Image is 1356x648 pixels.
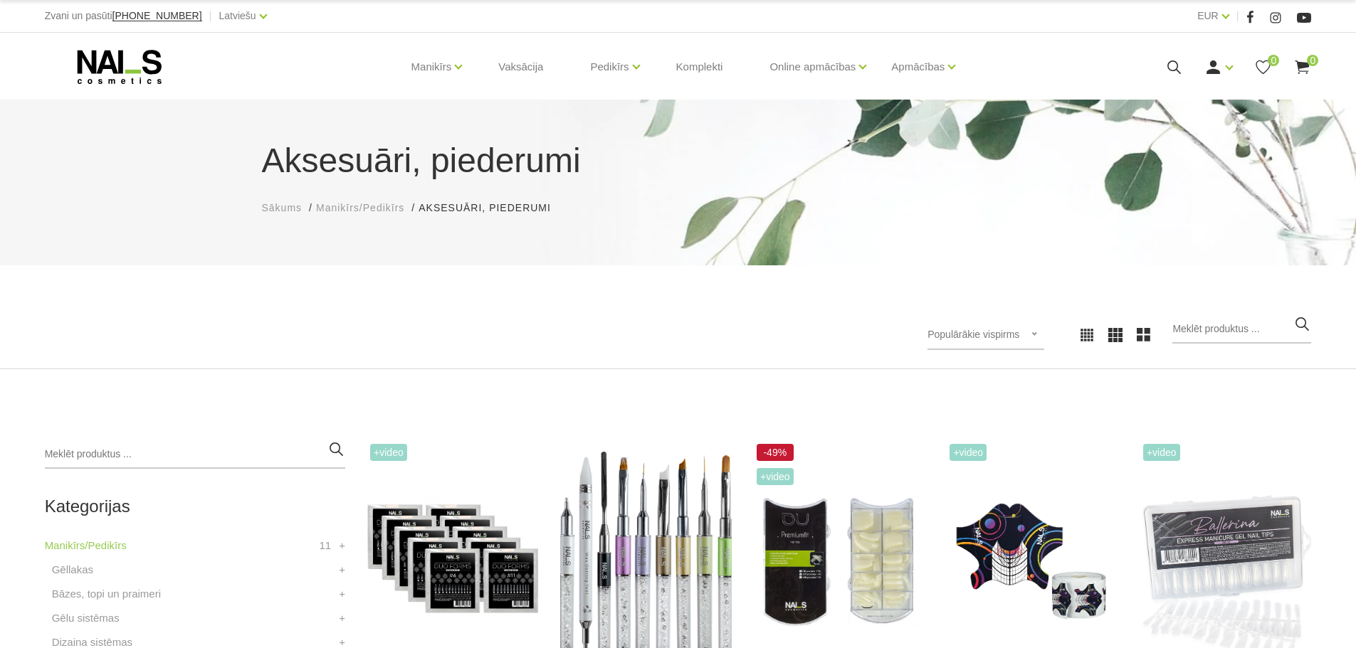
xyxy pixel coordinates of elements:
[339,585,345,602] a: +
[52,585,161,602] a: Bāzes, topi un praimeri
[112,11,202,21] a: [PHONE_NUMBER]
[1307,55,1318,66] span: 0
[45,537,127,554] a: Manikīrs/Pedikīrs
[950,444,987,461] span: +Video
[52,561,93,578] a: Gēllakas
[1268,55,1279,66] span: 0
[262,135,1095,186] h1: Aksesuāri, piederumi
[487,33,555,101] a: Vaksācija
[316,201,404,216] a: Manikīrs/Pedikīrs
[757,444,794,461] span: -49%
[1143,444,1180,461] span: +Video
[927,329,1019,340] span: Populārākie vispirms
[419,201,565,216] li: Aksesuāri, piederumi
[339,561,345,578] a: +
[370,444,407,461] span: +Video
[45,440,345,469] input: Meklēt produktus ...
[1236,7,1239,25] span: |
[891,38,945,95] a: Apmācības
[1254,58,1272,76] a: 0
[219,7,256,24] a: Latviešu
[757,468,794,485] span: +Video
[339,537,345,554] a: +
[316,202,404,213] span: Manikīrs/Pedikīrs
[665,33,735,101] a: Komplekti
[1293,58,1311,76] a: 0
[45,497,345,516] h2: Kategorijas
[769,38,856,95] a: Online apmācības
[339,610,345,627] a: +
[319,537,331,554] span: 11
[45,7,202,25] div: Zvani un pasūti
[209,7,212,25] span: |
[1197,7,1219,24] a: EUR
[52,610,120,627] a: Gēlu sistēmas
[1172,315,1311,344] input: Meklēt produktus ...
[590,38,629,95] a: Pedikīrs
[112,10,202,21] span: [PHONE_NUMBER]
[262,202,303,213] span: Sākums
[262,201,303,216] a: Sākums
[411,38,452,95] a: Manikīrs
